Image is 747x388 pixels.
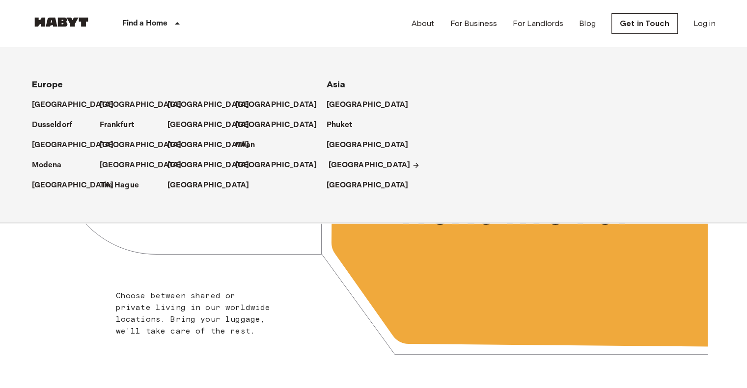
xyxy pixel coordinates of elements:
[32,99,114,111] p: [GEOGRAPHIC_DATA]
[32,119,73,131] p: Dusseldorf
[167,119,249,131] p: [GEOGRAPHIC_DATA]
[329,159,411,171] p: [GEOGRAPHIC_DATA]
[100,180,149,191] a: The Hague
[167,99,259,111] a: [GEOGRAPHIC_DATA]
[100,119,134,131] p: Frankfurt
[100,180,139,191] p: The Hague
[611,13,678,34] a: Get in Touch
[32,17,91,27] img: Habyt
[32,79,63,90] span: Europe
[167,139,259,151] a: [GEOGRAPHIC_DATA]
[327,180,418,191] a: [GEOGRAPHIC_DATA]
[100,159,182,171] p: [GEOGRAPHIC_DATA]
[327,119,362,131] a: Phuket
[32,180,124,191] a: [GEOGRAPHIC_DATA]
[513,18,563,29] a: For Landlords
[235,119,317,131] p: [GEOGRAPHIC_DATA]
[32,159,62,171] p: Modena
[100,99,192,111] a: [GEOGRAPHIC_DATA]
[327,180,409,191] p: [GEOGRAPHIC_DATA]
[167,139,249,151] p: [GEOGRAPHIC_DATA]
[329,159,420,171] a: [GEOGRAPHIC_DATA]
[167,180,249,191] p: [GEOGRAPHIC_DATA]
[100,139,192,151] a: [GEOGRAPHIC_DATA]
[100,99,182,111] p: [GEOGRAPHIC_DATA]
[579,18,596,29] a: Blog
[100,119,144,131] a: Frankfurt
[32,159,72,171] a: Modena
[167,159,259,171] a: [GEOGRAPHIC_DATA]
[327,139,418,151] a: [GEOGRAPHIC_DATA]
[327,79,346,90] span: Asia
[32,119,83,131] a: Dusseldorf
[167,99,249,111] p: [GEOGRAPHIC_DATA]
[167,159,249,171] p: [GEOGRAPHIC_DATA]
[235,159,327,171] a: [GEOGRAPHIC_DATA]
[235,99,317,111] p: [GEOGRAPHIC_DATA]
[235,139,265,151] a: Milan
[116,291,271,336] span: Choose between shared or private living in our worldwide locations. Bring your luggage, we'll tak...
[235,139,255,151] p: Milan
[327,99,418,111] a: [GEOGRAPHIC_DATA]
[327,139,409,151] p: [GEOGRAPHIC_DATA]
[400,134,667,233] span: Unlock your next move.
[693,18,716,29] a: Log in
[167,180,259,191] a: [GEOGRAPHIC_DATA]
[327,99,409,111] p: [GEOGRAPHIC_DATA]
[32,99,124,111] a: [GEOGRAPHIC_DATA]
[235,119,327,131] a: [GEOGRAPHIC_DATA]
[100,159,192,171] a: [GEOGRAPHIC_DATA]
[235,159,317,171] p: [GEOGRAPHIC_DATA]
[412,18,435,29] a: About
[167,119,259,131] a: [GEOGRAPHIC_DATA]
[122,18,168,29] p: Find a Home
[32,139,114,151] p: [GEOGRAPHIC_DATA]
[32,180,114,191] p: [GEOGRAPHIC_DATA]
[327,119,353,131] p: Phuket
[450,18,497,29] a: For Business
[32,139,124,151] a: [GEOGRAPHIC_DATA]
[100,139,182,151] p: [GEOGRAPHIC_DATA]
[235,99,327,111] a: [GEOGRAPHIC_DATA]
